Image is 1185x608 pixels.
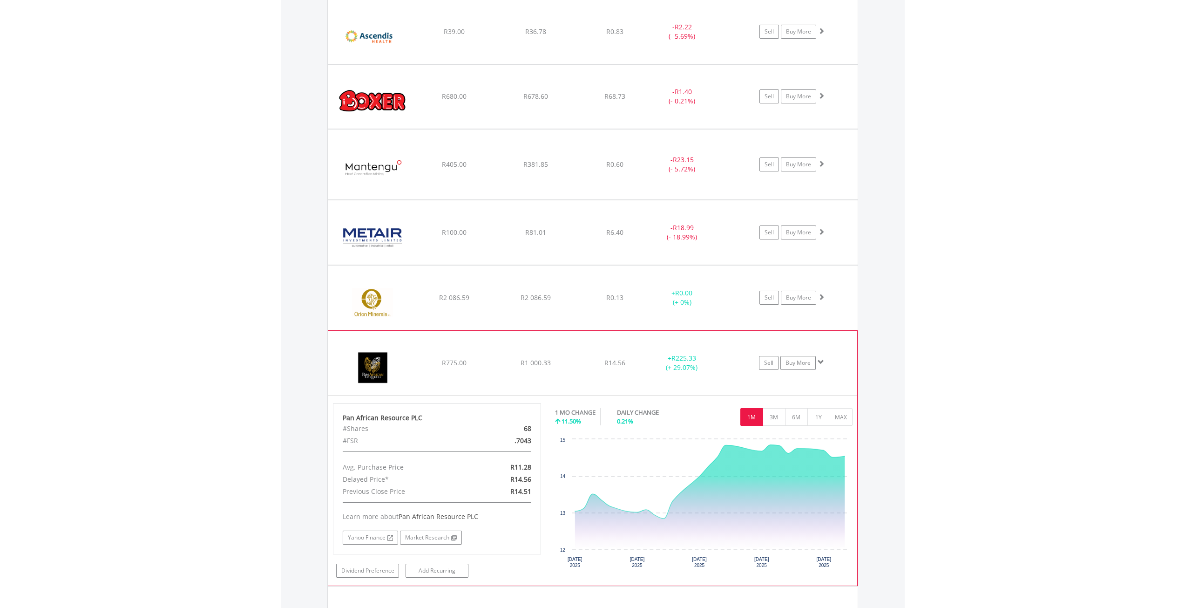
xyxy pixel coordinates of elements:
[647,22,718,41] div: - (- 5.69%)
[523,160,548,169] span: R381.85
[560,547,566,553] text: 12
[647,354,717,372] div: + (+ 29.07%)
[759,89,779,103] a: Sell
[763,408,785,426] button: 3M
[759,291,779,305] a: Sell
[606,160,623,169] span: R0.60
[525,27,546,36] span: R36.78
[439,293,469,302] span: R2 086.59
[673,223,694,232] span: R18.99
[675,288,692,297] span: R0.00
[830,408,853,426] button: MAX
[336,423,471,435] div: #Shares
[606,228,623,237] span: R6.40
[560,474,566,479] text: 14
[781,157,816,171] a: Buy More
[343,512,532,521] div: Learn more about
[759,25,779,39] a: Sell
[521,293,551,302] span: R2 086.59
[740,408,763,426] button: 1M
[442,160,467,169] span: R405.00
[336,564,399,578] a: Dividend Preference
[781,89,816,103] a: Buy More
[604,358,625,367] span: R14.56
[606,27,623,36] span: R0.83
[343,413,532,423] div: Pan African Resource PLC
[332,141,413,197] img: EQU.ZA.MTU.png
[521,358,551,367] span: R1 000.33
[562,417,581,425] span: 11.50%
[399,512,478,521] span: Pan African Resource PLC
[781,25,816,39] a: Buy More
[442,228,467,237] span: R100.00
[555,435,853,574] div: Chart. Highcharts interactive chart.
[647,288,718,307] div: + (+ 0%)
[604,92,625,101] span: R68.73
[555,435,852,574] svg: Interactive chart
[785,408,808,426] button: 6M
[807,408,830,426] button: 1Y
[671,354,696,362] span: R225.33
[673,155,694,164] span: R23.15
[647,155,718,174] div: - (- 5.72%)
[444,27,465,36] span: R39.00
[781,291,816,305] a: Buy More
[817,557,832,568] text: [DATE] 2025
[442,92,467,101] span: R680.00
[332,76,413,126] img: EQU.ZA.BOX.png
[471,435,538,447] div: .7043
[560,511,566,516] text: 13
[568,557,582,568] text: [DATE] 2025
[400,531,462,545] a: Market Research
[692,557,707,568] text: [DATE] 2025
[606,293,623,302] span: R0.13
[332,277,413,328] img: EQU.ZA.ORN.png
[332,212,413,262] img: EQU.ZA.MTA.png
[336,473,471,485] div: Delayed Price*
[780,356,816,370] a: Buy More
[560,437,566,443] text: 15
[675,22,692,31] span: R2.22
[630,557,645,568] text: [DATE] 2025
[510,463,531,471] span: R11.28
[523,92,548,101] span: R678.60
[617,408,691,417] div: DAILY CHANGE
[333,342,413,393] img: EQU.ZA.PAN.png
[647,223,718,242] div: - (- 18.99%)
[336,435,471,447] div: #FSR
[754,557,769,568] text: [DATE] 2025
[343,531,398,545] a: Yahoo Finance
[442,358,467,367] span: R775.00
[510,475,531,484] span: R14.56
[510,487,531,496] span: R14.51
[759,356,779,370] a: Sell
[336,485,471,498] div: Previous Close Price
[647,87,718,106] div: - (- 0.21%)
[336,461,471,473] div: Avg. Purchase Price
[759,225,779,239] a: Sell
[471,423,538,435] div: 68
[675,87,692,96] span: R1.40
[525,228,546,237] span: R81.01
[759,157,779,171] a: Sell
[617,417,633,425] span: 0.21%
[781,225,816,239] a: Buy More
[332,11,413,61] img: EQU.ZA.ASC.png
[555,408,596,417] div: 1 MO CHANGE
[406,564,468,578] a: Add Recurring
